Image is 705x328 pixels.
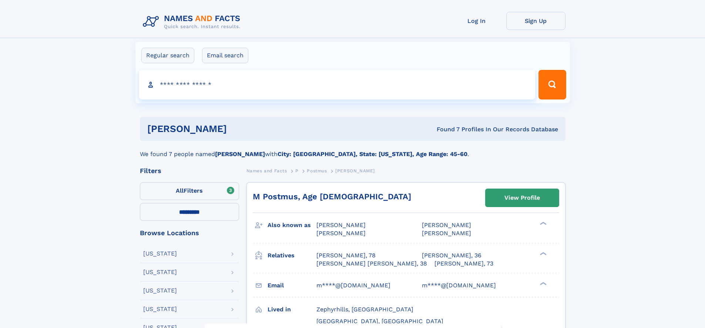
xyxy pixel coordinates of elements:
[316,230,366,237] span: [PERSON_NAME]
[316,260,427,268] a: [PERSON_NAME] [PERSON_NAME], 38
[316,222,366,229] span: [PERSON_NAME]
[143,288,177,294] div: [US_STATE]
[140,230,239,236] div: Browse Locations
[143,269,177,275] div: [US_STATE]
[422,251,481,260] a: [PERSON_NAME], 36
[422,230,471,237] span: [PERSON_NAME]
[143,251,177,257] div: [US_STATE]
[538,251,547,256] div: ❯
[143,306,177,312] div: [US_STATE]
[215,151,265,158] b: [PERSON_NAME]
[140,182,239,200] label: Filters
[268,303,316,316] h3: Lived in
[422,222,471,229] span: [PERSON_NAME]
[140,141,565,159] div: We found 7 people named with .
[504,189,540,206] div: View Profile
[268,249,316,262] h3: Relatives
[335,168,375,173] span: [PERSON_NAME]
[278,151,467,158] b: City: [GEOGRAPHIC_DATA], State: [US_STATE], Age Range: 45-60
[307,168,327,173] span: Postmus
[202,48,248,63] label: Email search
[140,168,239,174] div: Filters
[246,166,287,175] a: Names and Facts
[538,281,547,286] div: ❯
[316,251,376,260] a: [PERSON_NAME], 78
[486,189,559,207] a: View Profile
[176,187,184,194] span: All
[332,125,558,133] div: Found 7 Profiles In Our Records Database
[506,12,565,30] a: Sign Up
[253,192,411,201] a: M Postmus, Age [DEMOGRAPHIC_DATA]
[538,221,547,226] div: ❯
[538,70,566,99] button: Search Button
[140,12,246,32] img: Logo Names and Facts
[141,48,194,63] label: Regular search
[307,166,327,175] a: Postmus
[316,306,413,313] span: Zephyrhills, [GEOGRAPHIC_DATA]
[434,260,493,268] a: [PERSON_NAME], 73
[295,168,299,173] span: P
[295,166,299,175] a: P
[316,318,443,325] span: [GEOGRAPHIC_DATA], [GEOGRAPHIC_DATA]
[447,12,506,30] a: Log In
[139,70,536,99] input: search input
[147,124,332,133] h1: [PERSON_NAME]
[268,279,316,292] h3: Email
[268,219,316,231] h3: Also known as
